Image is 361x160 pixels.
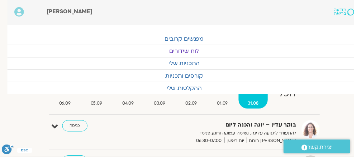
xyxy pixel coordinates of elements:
span: 02.09 [180,102,210,109]
p: להתעורר לתנועה עדינה, נשימה עמוקה ורוגע פנימי [148,132,302,140]
a: ב01.09 [212,82,242,111]
a: ד03.09 [147,82,178,111]
a: כניסה [63,123,89,134]
span: 01.09 [212,102,242,109]
span: 31.08 [243,102,273,109]
a: יצירת קשר [289,142,357,156]
a: ג02.09 [180,82,210,111]
a: ו05.09 [83,82,114,111]
span: [PERSON_NAME] רוחם [252,140,302,147]
span: [PERSON_NAME] [48,8,94,16]
a: א31.08 [243,82,273,111]
a: ה04.09 [115,82,146,111]
span: 05.09 [83,102,114,109]
span: יצירת קשר [314,145,339,155]
span: 03.09 [147,102,178,109]
span: 06:30-07:00 [198,140,229,147]
span: 06.09 [51,102,82,109]
a: ש06.09 [51,82,82,111]
strong: בוקר עדין – יוגה והכנה ליום [148,123,302,132]
a: הכל [275,82,311,111]
span: 04.09 [115,102,146,109]
span: יום ראשון [229,140,252,147]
